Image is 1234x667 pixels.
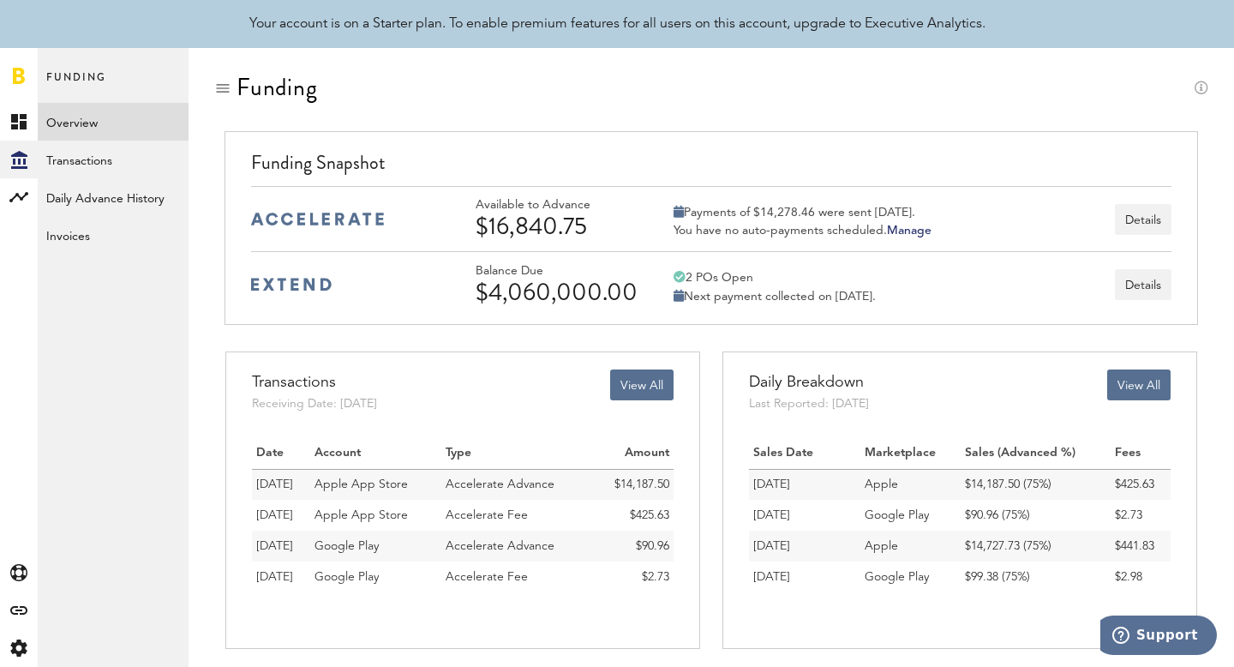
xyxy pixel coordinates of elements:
td: [DATE] [749,531,860,562]
th: Type [441,438,592,469]
td: $99.38 (75%) [961,562,1111,592]
span: [DATE] [256,509,293,521]
td: Google Play [860,562,961,592]
td: $2.73 [592,562,674,592]
td: $425.63 [1111,469,1171,500]
span: Apple App Store [314,478,408,490]
td: [DATE] [749,500,860,531]
div: $16,840.75 [476,213,638,240]
td: Apple [860,531,961,562]
th: Account [310,438,441,469]
td: $90.96 (75%) [961,500,1111,531]
td: Apple App Store [310,500,441,531]
td: Accelerate Advance [441,531,592,562]
div: Balance Due [476,264,638,279]
a: Transactions [38,141,189,178]
div: Daily Breakdown [749,370,869,395]
a: Overview [38,103,189,141]
td: 08/28/25 [252,562,310,592]
td: Google Play [860,500,961,531]
th: Marketplace [860,438,961,469]
span: Accelerate Advance [446,478,554,490]
a: Manage [887,225,931,237]
div: $4,060,000.00 [476,279,638,306]
div: You have no auto-payments scheduled. [674,223,931,238]
div: 2 POs Open [674,270,876,285]
td: 08/28/25 [252,469,310,500]
td: Accelerate Fee [441,562,592,592]
button: View All [1107,370,1171,400]
th: Date [252,438,310,469]
span: Accelerate Fee [446,571,528,583]
span: $2.73 [642,571,669,583]
a: Daily Advance History [38,178,189,216]
button: Details [1115,269,1171,300]
div: Payments of $14,278.46 were sent [DATE]. [674,205,931,220]
td: $14,727.73 (75%) [961,531,1111,562]
td: [DATE] [749,562,860,592]
div: Last Reported: [DATE] [749,395,869,412]
td: Apple [860,469,961,500]
span: $90.96 [636,540,669,552]
span: Accelerate Advance [446,540,554,552]
td: Apple App Store [310,469,441,500]
div: Your account is on a Starter plan. To enable premium features for all users on this account, upgr... [249,14,985,34]
a: Invoices [38,216,189,254]
span: Apple App Store [314,509,408,521]
td: 08/28/25 [252,531,310,562]
td: $14,187.50 (75%) [961,469,1111,500]
td: $90.96 [592,531,674,562]
td: $2.98 [1111,562,1171,592]
div: Funding Snapshot [251,149,1172,186]
iframe: Opens a widget where you can find more information [1100,616,1217,658]
span: Google Play [314,540,379,552]
td: Accelerate Advance [441,469,592,500]
img: extend-medium-blue-logo.svg [251,278,332,291]
span: $14,187.50 [614,478,669,490]
th: Fees [1111,438,1171,469]
td: [DATE] [749,469,860,500]
div: Next payment collected on [DATE]. [674,289,876,304]
button: View All [610,370,674,400]
span: Google Play [314,571,379,583]
th: Sales (Advanced %) [961,438,1111,469]
td: Accelerate Fee [441,500,592,531]
td: Google Play [310,562,441,592]
div: Available to Advance [476,198,638,213]
span: $425.63 [630,509,669,521]
td: 08/28/25 [252,500,310,531]
div: Funding [237,74,318,101]
td: $425.63 [592,500,674,531]
span: [DATE] [256,478,293,490]
span: Funding [46,67,106,103]
div: Transactions [252,370,377,395]
span: [DATE] [256,540,293,552]
span: [DATE] [256,571,293,583]
th: Amount [592,438,674,469]
td: $14,187.50 [592,469,674,500]
span: Accelerate Fee [446,509,528,521]
button: Details [1115,204,1171,235]
th: Sales Date [749,438,860,469]
img: accelerate-medium-blue-logo.svg [251,213,384,225]
td: $2.73 [1111,500,1171,531]
div: Receiving Date: [DATE] [252,395,377,412]
td: Google Play [310,531,441,562]
td: $441.83 [1111,531,1171,562]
